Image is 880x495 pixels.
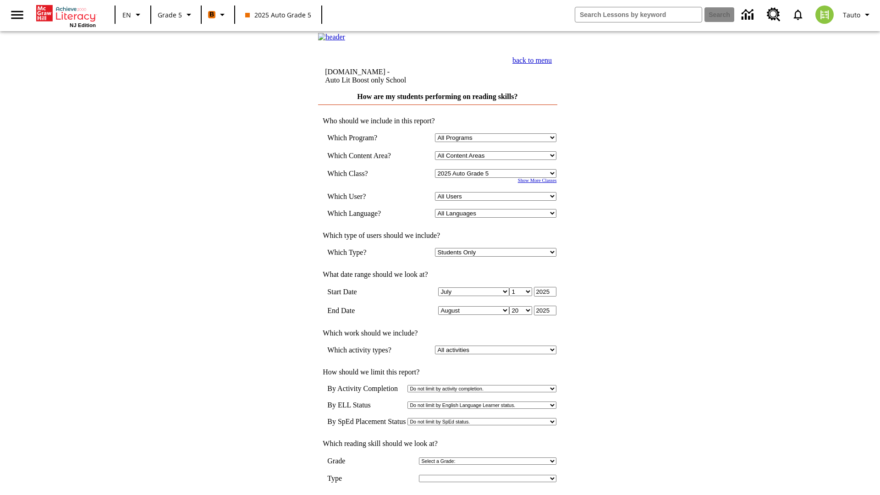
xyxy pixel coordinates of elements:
[786,3,810,27] a: Notifications
[327,248,404,257] td: Which Type?
[318,368,556,376] td: How should we limit this report?
[318,329,556,337] td: Which work should we include?
[4,1,31,28] button: Open side menu
[36,3,96,28] div: Home
[327,152,391,159] nobr: Which Content Area?
[839,6,876,23] button: Profile/Settings
[327,457,353,465] td: Grade
[122,10,131,20] span: EN
[518,178,557,183] a: Show More Classes
[154,6,198,23] button: Grade: Grade 5, Select a grade
[327,474,349,483] td: Type
[209,9,214,20] span: B
[327,418,406,426] td: By SpEd Placement Status
[318,440,556,448] td: Which reading skill should we look at?
[327,385,406,393] td: By Activity Completion
[327,401,406,409] td: By ELL Status
[318,117,556,125] td: Who should we include in this report?
[204,6,231,23] button: Boost Class color is orange. Change class color
[327,306,404,315] td: End Date
[512,56,552,64] a: back to menu
[327,169,404,178] td: Which Class?
[318,270,556,279] td: What date range should we look at?
[327,346,404,354] td: Which activity types?
[357,93,517,100] a: How are my students performing on reading skills?
[318,33,345,41] img: header
[736,2,761,27] a: Data Center
[118,6,148,23] button: Language: EN, Select a language
[325,68,465,84] td: [DOMAIN_NAME] -
[327,209,404,218] td: Which Language?
[70,22,96,28] span: NJ Edition
[327,133,404,142] td: Which Program?
[810,3,839,27] button: Select a new avatar
[761,2,786,27] a: Resource Center, Will open in new tab
[318,231,556,240] td: Which type of users should we include?
[245,10,311,20] span: 2025 Auto Grade 5
[325,76,406,84] nobr: Auto Lit Boost only School
[843,10,860,20] span: Tauto
[327,192,404,201] td: Which User?
[575,7,702,22] input: search field
[815,5,834,24] img: avatar image
[158,10,182,20] span: Grade 5
[327,287,404,297] td: Start Date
